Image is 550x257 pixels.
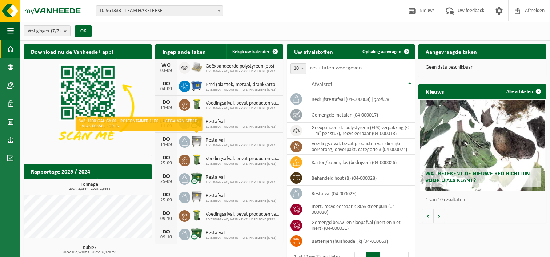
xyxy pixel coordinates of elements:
span: 10-536697 - AQUAFIN - RWZI HARELBEKE (KP12) [206,88,280,92]
div: DO [159,155,173,161]
a: Bekijk rapportage [97,178,151,193]
label: resultaten weergeven [310,65,362,71]
div: DO [159,81,173,87]
td: inert, recycleerbaar < 80% steenpuin (04-000030) [306,201,415,217]
div: 03-09 [159,68,173,73]
h2: Download nu de Vanheede+ app! [24,44,121,58]
div: DO [159,229,173,235]
span: Vestigingen [28,26,61,37]
p: 1 van 10 resultaten [426,197,543,203]
span: 10 [290,63,306,74]
img: WB-0140-HPE-GN-50 [190,209,203,221]
span: 10-536697 - AQUAFIN - RWZI HARELBEKE (KP12) [206,199,276,203]
div: 04-09 [159,87,173,92]
span: Afvalstof [312,82,332,87]
span: 10-536697 - AQUAFIN - RWZI HARELBEKE (KP12) [206,162,280,166]
button: OK [75,25,92,37]
img: WB-0660-HPE-BE-01 [190,79,203,92]
span: 10-961333 - TEAM HARELBEKE [96,5,223,16]
div: 25-09 [159,161,173,166]
button: Vorige [422,209,434,223]
span: 10-536697 - AQUAFIN - RWZI HARELBEKE (KP12) [206,180,276,185]
div: 25-09 [159,198,173,203]
img: Download de VHEPlus App [24,59,152,155]
span: Geëxpandeerde polystyreen (eps) verpakking (< 1 m² per stuk), recycleerbaar [206,64,280,69]
span: 2024: 102,520 m3 - 2025: 82,120 m3 [27,250,152,254]
td: gemengd bouw- en sloopafval (inert en niet inert) (04-000031) [306,217,415,233]
td: restafval (04-000029) [306,186,415,201]
span: Bekijk uw kalender [232,49,270,54]
count: (7/7) [51,29,61,33]
img: WB-1100-CU [190,228,203,240]
div: 11-09 [159,142,173,147]
h2: Aangevraagde taken [418,44,484,58]
span: Ophaling aanvragen [362,49,401,54]
span: 10-536697 - AQUAFIN - RWZI HARELBEKE (KP12) [206,106,280,111]
span: 2024: 2,055 t - 2025: 2,665 t [27,187,152,191]
div: DO [159,136,173,142]
span: Voedingsafval, bevat producten van dierlijke oorsprong, onverpakt, categorie 3 [206,101,280,106]
a: Bekijk uw kalender [226,44,282,59]
div: 11-09 [159,105,173,110]
span: Restafval [206,193,276,199]
h3: Tonnage [27,182,152,191]
span: Wat betekent de nieuwe RED-richtlijn voor u als klant? [425,171,530,184]
a: Alle artikelen [501,84,546,99]
span: 10-536697 - AQUAFIN - RWZI HARELBEKE (KP12) [206,217,280,222]
h2: Nieuws [418,84,451,98]
div: DO [159,211,173,216]
span: 10-536697 - AQUAFIN - RWZI HARELBEKE (KP12) [206,125,276,129]
span: 10-536697 - AQUAFIN - RWZI HARELBEKE (KP12) [206,236,276,240]
button: Vestigingen(7/7) [24,25,71,36]
h2: Ingeplande taken [155,44,213,58]
img: WB-0140-HPE-GN-50 [190,98,203,110]
img: WB-1100-CU [190,117,203,129]
span: 10-961333 - TEAM HARELBEKE [96,6,223,16]
h2: Rapportage 2025 / 2024 [24,164,97,178]
span: 10-536697 - AQUAFIN - RWZI HARELBEKE (KP12) [206,69,280,74]
button: Volgende [434,209,445,223]
td: behandeld hout (B) (04-000028) [306,170,415,186]
span: Restafval [206,230,276,236]
div: WO [159,62,173,68]
a: Wat betekent de nieuwe RED-richtlijn voor u als klant? [420,100,545,191]
span: Pmd (plastiek, metaal, drankkartons) (bedrijven) [206,82,280,88]
div: DO [159,99,173,105]
span: Restafval [206,138,276,143]
td: gemengde metalen (04-000017) [306,107,415,123]
img: LP-PA-00000-WDN-11 [190,61,203,73]
img: WB-1100-GAL-GY-01 [190,191,203,203]
td: batterijen (huishoudelijk) (04-000063) [306,233,415,249]
td: voedingsafval, bevat producten van dierlijke oorsprong, onverpakt, categorie 3 (04-000024) [306,139,415,155]
h2: Uw afvalstoffen [287,44,340,58]
h3: Kubiek [27,245,152,254]
div: 25-09 [159,179,173,184]
span: Voedingsafval, bevat producten van dierlijke oorsprong, onverpakt, categorie 3 [206,156,280,162]
img: WB-1100-CU [190,172,203,184]
p: Geen data beschikbaar. [426,65,539,70]
span: Restafval [206,119,276,125]
div: 11-09 [159,124,173,129]
td: geëxpandeerde polystyreen (EPS) verpakking (< 1 m² per stuk), recycleerbaar (04-000018) [306,123,415,139]
td: karton/papier, los (bedrijven) (04-000026) [306,155,415,170]
img: WB-0140-HPE-GN-50 [190,154,203,166]
div: DO [159,118,173,124]
span: Restafval [206,175,276,180]
div: 09-10 [159,216,173,221]
span: Voedingsafval, bevat producten van dierlijke oorsprong, onverpakt, categorie 3 [206,212,280,217]
div: 09-10 [159,235,173,240]
span: 10 [291,64,306,74]
img: WB-1100-GAL-GY-01 [190,135,203,147]
td: bedrijfsrestafval (04-000008) | [306,91,415,107]
div: DO [159,192,173,198]
span: 10-536697 - AQUAFIN - RWZI HARELBEKE (KP12) [206,143,276,148]
a: Ophaling aanvragen [357,44,414,59]
div: DO [159,174,173,179]
i: grofvuil [374,97,389,102]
